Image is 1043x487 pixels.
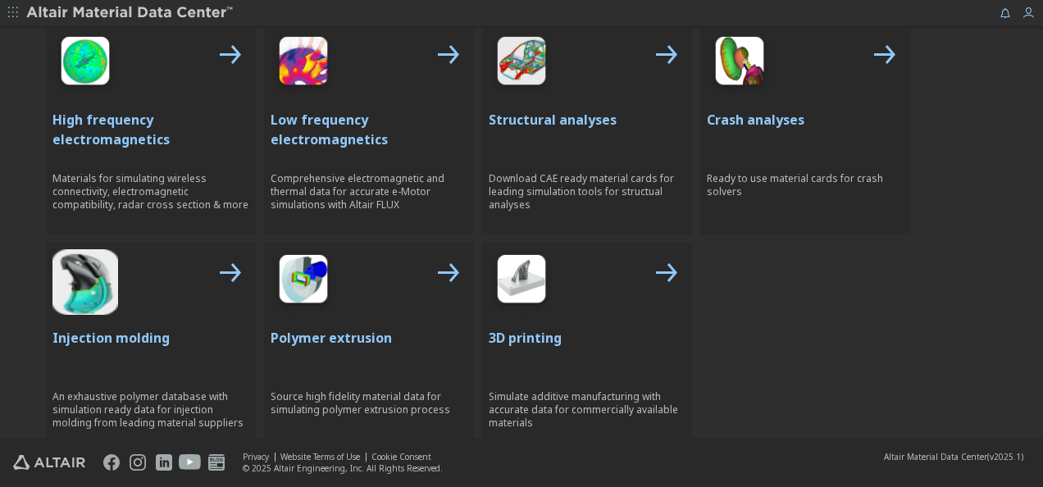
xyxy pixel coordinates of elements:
img: 3D Printing Icon [489,249,554,315]
a: Cookie Consent [371,451,431,462]
span: Altair Material Data Center [884,451,987,462]
button: Polymer Extrusion IconPolymer extrusionSource high fidelity material data for simulating polymer ... [264,243,474,453]
a: Privacy [243,451,269,462]
button: Structural Analyses IconStructural analysesDownload CAE ready material cards for leading simulati... [482,25,692,234]
img: Crash Analyses Icon [707,31,772,97]
p: Injection molding [52,328,249,348]
p: Ready to use material cards for crash solvers [707,172,904,198]
div: © 2025 Altair Engineering, Inc. All Rights Reserved. [243,462,443,474]
img: Low Frequency Icon [271,31,336,97]
div: (v2025.1) [884,451,1023,462]
p: High frequency electromagnetics [52,110,249,149]
img: Polymer Extrusion Icon [271,249,336,315]
p: Structural analyses [489,110,685,130]
img: Altair Material Data Center [26,5,235,21]
button: Crash Analyses IconCrash analysesReady to use material cards for crash solvers [700,25,910,234]
p: Crash analyses [707,110,904,130]
p: Source high fidelity material data for simulating polymer extrusion process [271,390,467,416]
p: 3D printing [489,328,685,348]
p: Download CAE ready material cards for leading simulation tools for structual analyses [489,172,685,212]
button: Injection Molding IconInjection moldingAn exhaustive polymer database with simulation ready data ... [46,243,256,453]
img: Altair Engineering [13,455,85,470]
p: Low frequency electromagnetics [271,110,467,149]
button: Low Frequency IconLow frequency electromagneticsComprehensive electromagnetic and thermal data fo... [264,25,474,234]
p: Materials for simulating wireless connectivity, electromagnetic compatibility, radar cross sectio... [52,172,249,212]
p: An exhaustive polymer database with simulation ready data for injection molding from leading mate... [52,390,249,430]
p: Polymer extrusion [271,328,467,348]
button: 3D Printing Icon3D printingSimulate additive manufacturing with accurate data for commercially av... [482,243,692,453]
img: Injection Molding Icon [52,249,118,315]
button: High Frequency IconHigh frequency electromagneticsMaterials for simulating wireless connectivity,... [46,25,256,234]
img: High Frequency Icon [52,31,118,97]
a: Website Terms of Use [280,451,360,462]
img: Structural Analyses Icon [489,31,554,97]
p: Simulate additive manufacturing with accurate data for commercially available materials [489,390,685,430]
p: Comprehensive electromagnetic and thermal data for accurate e-Motor simulations with Altair FLUX [271,172,467,212]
